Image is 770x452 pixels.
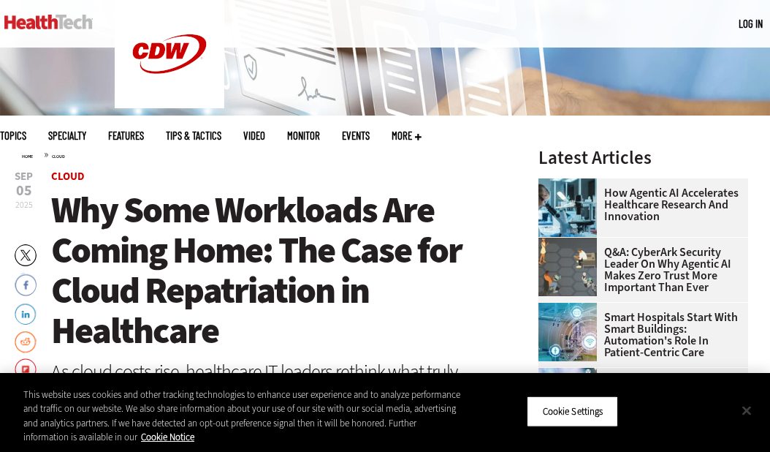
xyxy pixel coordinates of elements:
span: Why Some Workloads Are Coming Home: The Case for Cloud Repatriation in Healthcare [51,186,462,355]
a: scientist looks through microscope in lab [538,178,604,190]
a: Log in [739,17,763,30]
a: Cloud [51,169,85,184]
div: As cloud costs rise, healthcare IT leaders rethink what truly belongs off-prem, such as resource-... [51,362,501,419]
a: MonITor [287,130,320,141]
a: Features [108,130,144,141]
span: 05 [15,184,33,198]
span: Sep [15,171,33,182]
a: Smart Hospitals Start With Smart Buildings: Automation's Role in Patient-Centric Care [538,312,739,358]
span: More [392,130,422,141]
div: This website uses cookies and other tracking technologies to enhance user experience and to analy... [23,388,462,445]
h3: Latest Articles [538,148,748,167]
a: Tips & Tactics [166,130,221,141]
a: More information about your privacy [141,431,194,443]
a: Events [342,130,370,141]
img: Healthcare cybersecurity [538,368,597,426]
img: scientist looks through microscope in lab [538,178,597,237]
a: CDW [115,97,224,112]
a: Group of humans and robots accessing a network [538,238,604,249]
button: Close [731,394,763,426]
span: 2025 [15,199,33,211]
a: Video [243,130,265,141]
a: Q&A: CyberArk Security Leader on Why Agentic AI Makes Zero Trust More Important Than Ever [538,246,739,293]
span: Specialty [48,130,86,141]
div: User menu [739,16,763,31]
img: Home [4,15,93,29]
img: Group of humans and robots accessing a network [538,238,597,296]
button: Cookie Settings [527,396,618,427]
a: Smart hospital [538,303,604,314]
a: How Agentic AI Accelerates Healthcare Research and Innovation [538,187,739,222]
a: Healthcare cybersecurity [538,368,604,380]
img: Smart hospital [538,303,597,361]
